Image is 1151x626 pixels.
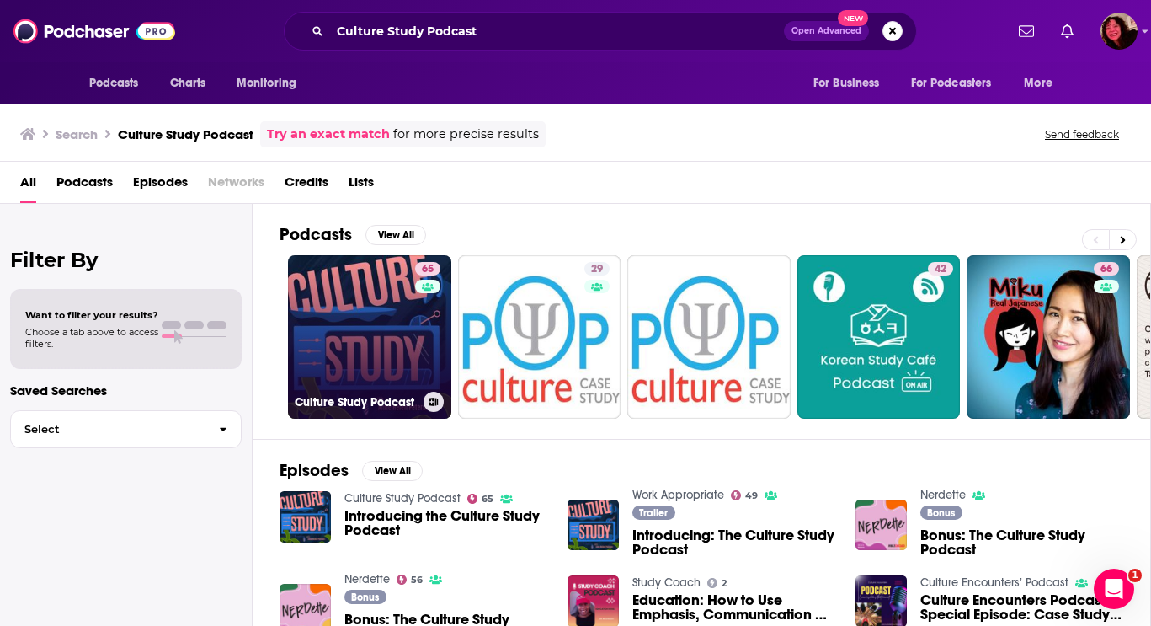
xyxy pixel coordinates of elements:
[911,72,992,95] span: For Podcasters
[928,262,953,276] a: 42
[1100,13,1138,50] img: User Profile
[225,67,318,99] button: open menu
[920,575,1068,590] a: Culture Encounters’ Podcast
[344,509,547,538] a: Introducing the Culture Study Podcast
[632,488,724,502] a: Work Appropriate
[280,491,331,543] img: Introducing the Culture Study Podcast
[56,169,113,203] a: Podcasts
[10,410,242,448] button: Select
[397,575,424,585] a: 56
[349,169,374,203] a: Lists
[10,248,242,272] h2: Filter By
[1040,127,1124,142] button: Send feedback
[280,224,426,245] a: PodcastsView All
[362,461,423,481] button: View All
[1100,13,1138,50] button: Show profile menu
[1094,262,1119,276] a: 66
[295,395,417,409] h3: Culture Study Podcast
[280,460,349,481] h2: Episodes
[568,500,619,551] img: Introducing: The Culture Study Podcast
[25,309,158,321] span: Want to filter your results?
[11,424,205,435] span: Select
[791,27,861,35] span: Open Advanced
[208,169,264,203] span: Networks
[344,491,461,506] a: Culture Study Podcast
[351,592,379,602] span: Bonus
[920,488,966,502] a: Nerdette
[280,224,352,245] h2: Podcasts
[1012,67,1074,99] button: open menu
[288,255,451,419] a: 65Culture Study Podcast
[632,528,835,557] a: Introducing: The Culture Study Podcast
[784,21,869,41] button: Open AdvancedNew
[1128,569,1142,582] span: 1
[365,225,426,245] button: View All
[237,72,296,95] span: Monitoring
[584,262,610,276] a: 29
[855,500,907,551] img: Bonus: The Culture Study Podcast
[393,125,539,144] span: for more precise results
[927,508,955,518] span: Bonus
[1024,72,1052,95] span: More
[802,67,901,99] button: open menu
[13,15,175,47] img: Podchaser - Follow, Share and Rate Podcasts
[935,261,946,278] span: 42
[330,18,784,45] input: Search podcasts, credits, & more...
[900,67,1016,99] button: open menu
[159,67,216,99] a: Charts
[813,72,880,95] span: For Business
[344,572,390,586] a: Nerdette
[1054,17,1080,45] a: Show notifications dropdown
[1094,569,1134,609] iframe: Intercom live chat
[797,255,961,419] a: 42
[56,126,98,142] h3: Search
[133,169,188,203] a: Episodes
[89,72,139,95] span: Podcasts
[118,126,253,142] h3: Culture Study Podcast
[639,508,668,518] span: Trailer
[267,125,390,144] a: Try an exact match
[632,575,701,590] a: Study Coach
[838,10,868,26] span: New
[722,580,727,587] span: 2
[482,495,493,503] span: 65
[920,528,1123,557] a: Bonus: The Culture Study Podcast
[415,262,440,276] a: 65
[280,460,423,481] a: EpisodesView All
[1100,13,1138,50] span: Logged in as Kathryn-Musilek
[170,72,206,95] span: Charts
[77,67,161,99] button: open menu
[10,383,242,399] p: Saved Searches
[467,494,494,504] a: 65
[920,593,1123,622] a: Culture Encounters Podcast: Special Episode: Case Study: X-Men
[632,593,835,622] a: Education: How to Use Emphasis, Communication & Culture - Study Coach Podcast
[422,261,434,278] span: 65
[591,261,603,278] span: 29
[20,169,36,203] a: All
[458,255,621,419] a: 29
[285,169,328,203] a: Credits
[25,326,158,350] span: Choose a tab above to access filters.
[1012,17,1041,45] a: Show notifications dropdown
[707,578,727,588] a: 2
[411,576,423,584] span: 56
[745,492,758,500] span: 49
[731,490,759,500] a: 49
[284,12,917,51] div: Search podcasts, credits, & more...
[1100,261,1112,278] span: 66
[967,255,1130,419] a: 66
